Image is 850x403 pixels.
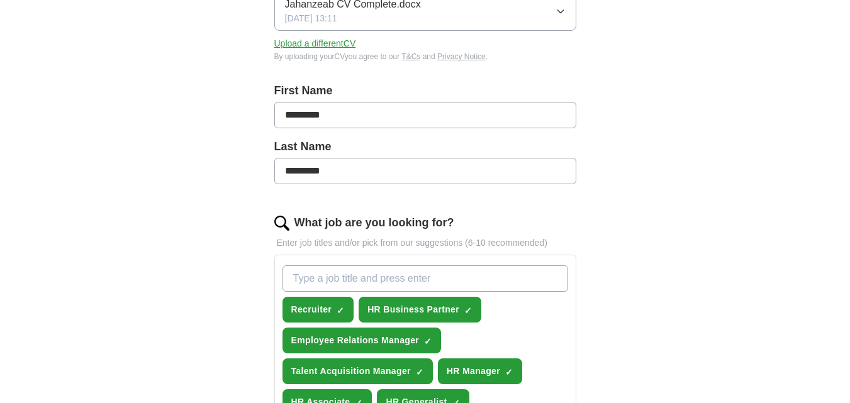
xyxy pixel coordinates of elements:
[359,297,481,323] button: HR Business Partner✓
[437,52,486,61] a: Privacy Notice
[274,37,356,50] button: Upload a differentCV
[505,367,513,377] span: ✓
[282,358,433,384] button: Talent Acquisition Manager✓
[282,265,568,292] input: Type a job title and press enter
[282,328,442,353] button: Employee Relations Manager✓
[401,52,420,61] a: T&Cs
[337,306,344,316] span: ✓
[294,214,454,231] label: What job are you looking for?
[274,51,576,62] div: By uploading your CV you agree to our and .
[274,138,576,155] label: Last Name
[291,365,411,378] span: Talent Acquisition Manager
[274,216,289,231] img: search.png
[285,12,337,25] span: [DATE] 13:11
[367,303,459,316] span: HR Business Partner
[416,367,423,377] span: ✓
[291,303,332,316] span: Recruiter
[291,334,420,347] span: Employee Relations Manager
[464,306,472,316] span: ✓
[274,236,576,250] p: Enter job titles and/or pick from our suggestions (6-10 recommended)
[447,365,500,378] span: HR Manager
[424,336,432,346] span: ✓
[438,358,522,384] button: HR Manager✓
[282,297,354,323] button: Recruiter✓
[274,82,576,99] label: First Name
